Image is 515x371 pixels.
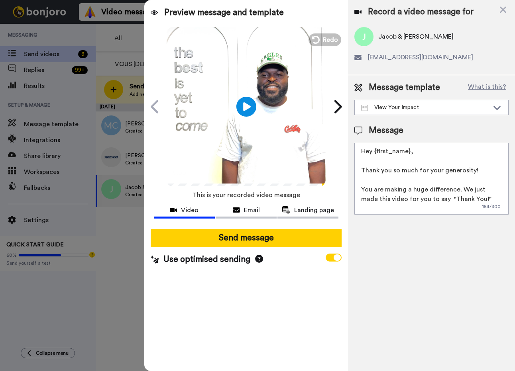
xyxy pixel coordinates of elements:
span: 0:00 [172,168,186,177]
button: Send message [151,229,342,247]
span: Landing page [294,205,334,215]
span: 0:19 [192,168,206,177]
span: This is your recorded video message [193,186,300,204]
textarea: Hey {first_name}, Thank you so much for your generosity! You are making a huge difference. We jus... [354,143,509,215]
span: Message template [369,82,440,94]
span: Email [244,205,260,215]
span: Use optimised sending [163,254,250,266]
button: What is this? [466,82,509,94]
span: / [188,168,191,177]
div: View Your Impact [361,103,489,111]
span: Message [369,125,403,137]
span: [EMAIL_ADDRESS][DOMAIN_NAME] [368,53,473,62]
img: Message-temps.svg [361,105,368,111]
span: Video [181,205,199,215]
